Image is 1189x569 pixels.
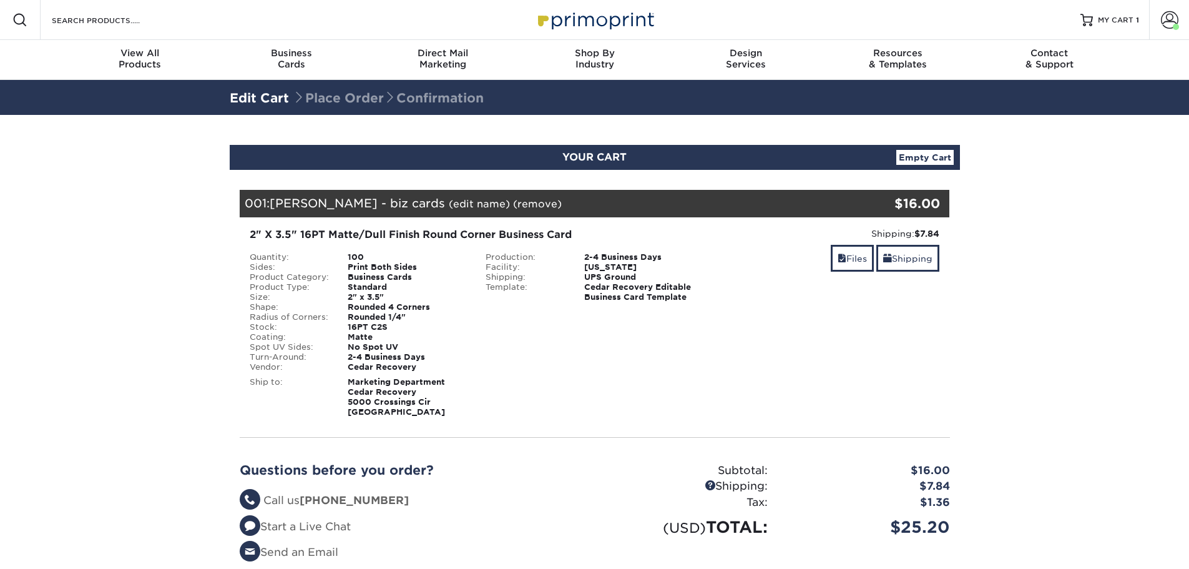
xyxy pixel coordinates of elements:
[562,151,627,163] span: YOUR CART
[240,262,339,272] div: Sides:
[595,515,777,539] div: TOTAL:
[51,12,172,27] input: SEARCH PRODUCTS.....
[338,282,476,292] div: Standard
[476,272,575,282] div: Shipping:
[476,252,575,262] div: Production:
[777,478,959,495] div: $7.84
[215,47,367,59] span: Business
[777,515,959,539] div: $25.20
[449,198,510,210] a: (edit name)
[974,47,1125,70] div: & Support
[240,377,339,417] div: Ship to:
[338,262,476,272] div: Print Both Sides
[513,198,562,210] a: (remove)
[883,254,892,264] span: shipping
[240,546,338,558] a: Send an Email
[338,292,476,302] div: 2" x 3.5"
[974,40,1125,80] a: Contact& Support
[519,40,670,80] a: Shop ByIndustry
[64,40,216,80] a: View AllProducts
[338,302,476,312] div: Rounded 4 Corners
[896,150,954,165] a: Empty Cart
[575,272,713,282] div: UPS Ground
[519,47,670,59] span: Shop By
[293,91,484,106] span: Place Order Confirmation
[240,312,339,322] div: Radius of Corners:
[367,47,519,59] span: Direct Mail
[1136,16,1139,24] span: 1
[64,47,216,59] span: View All
[240,362,339,372] div: Vendor:
[575,262,713,272] div: [US_STATE]
[367,47,519,70] div: Marketing
[230,91,289,106] a: Edit Cart
[240,292,339,302] div: Size:
[595,495,777,511] div: Tax:
[595,463,777,479] div: Subtotal:
[215,47,367,70] div: Cards
[575,252,713,262] div: 2-4 Business Days
[777,463,959,479] div: $16.00
[240,190,831,217] div: 001:
[476,282,575,302] div: Template:
[722,227,940,240] div: Shipping:
[838,254,846,264] span: files
[663,520,706,536] small: (USD)
[338,322,476,332] div: 16PT C2S
[1098,15,1133,26] span: MY CART
[876,245,939,272] a: Shipping
[338,342,476,352] div: No Spot UV
[338,252,476,262] div: 100
[532,6,657,33] img: Primoprint
[831,245,874,272] a: Files
[240,520,351,533] a: Start a Live Chat
[670,47,822,59] span: Design
[300,494,409,507] strong: [PHONE_NUMBER]
[240,302,339,312] div: Shape:
[822,47,974,70] div: & Templates
[367,40,519,80] a: Direct MailMarketing
[64,47,216,70] div: Products
[250,227,703,242] div: 2" X 3.5" 16PT Matte/Dull Finish Round Corner Business Card
[348,377,445,417] strong: Marketing Department Cedar Recovery 5000 Crossings Cir [GEOGRAPHIC_DATA]
[595,478,777,495] div: Shipping:
[914,229,939,239] strong: $7.84
[240,493,585,509] li: Call us
[338,272,476,282] div: Business Cards
[240,463,585,478] h2: Questions before you order?
[670,40,822,80] a: DesignServices
[519,47,670,70] div: Industry
[240,342,339,352] div: Spot UV Sides:
[338,312,476,322] div: Rounded 1/4"
[240,252,339,262] div: Quantity:
[575,282,713,302] div: Cedar Recovery Editable Business Card Template
[338,352,476,362] div: 2-4 Business Days
[338,362,476,372] div: Cedar Recovery
[240,332,339,342] div: Coating:
[240,272,339,282] div: Product Category:
[777,495,959,511] div: $1.36
[240,352,339,362] div: Turn-Around:
[822,40,974,80] a: Resources& Templates
[831,194,941,213] div: $16.00
[270,196,445,210] span: [PERSON_NAME] - biz cards
[670,47,822,70] div: Services
[822,47,974,59] span: Resources
[476,262,575,272] div: Facility:
[974,47,1125,59] span: Contact
[215,40,367,80] a: BusinessCards
[338,332,476,342] div: Matte
[240,322,339,332] div: Stock:
[240,282,339,292] div: Product Type:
